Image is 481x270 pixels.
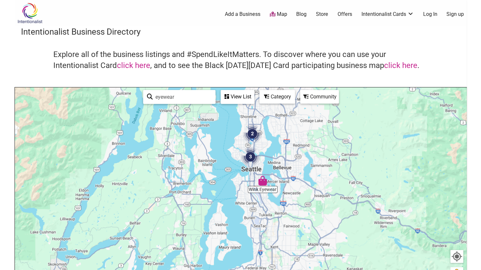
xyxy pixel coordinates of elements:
[450,250,463,263] button: Your Location
[259,90,295,104] div: Filter by category
[53,49,428,71] h4: Explore all of the business listings and #SpendLikeItMatters. To discover where you can use your ...
[300,90,339,104] div: Filter by Community
[117,61,150,70] a: click here
[15,3,45,24] img: Intentionalist
[240,121,265,146] div: 2
[260,91,294,103] div: Category
[384,61,417,70] a: click here
[361,11,414,18] a: Intentionalist Cards
[301,91,338,103] div: Community
[143,90,215,104] div: Type to search and filter
[338,11,352,18] a: Offers
[225,11,260,18] a: Add a Business
[21,26,460,38] h3: Intentionalist Business Directory
[269,11,287,18] a: Map
[221,90,254,104] div: See a list of the visible businesses
[296,11,307,18] a: Blog
[238,144,263,169] div: 3
[423,11,437,18] a: Log In
[316,11,328,18] a: Store
[153,91,212,103] input: Type to find and filter...
[255,173,270,188] div: Wink Eyewear
[446,11,464,18] a: Sign up
[221,91,254,103] div: View List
